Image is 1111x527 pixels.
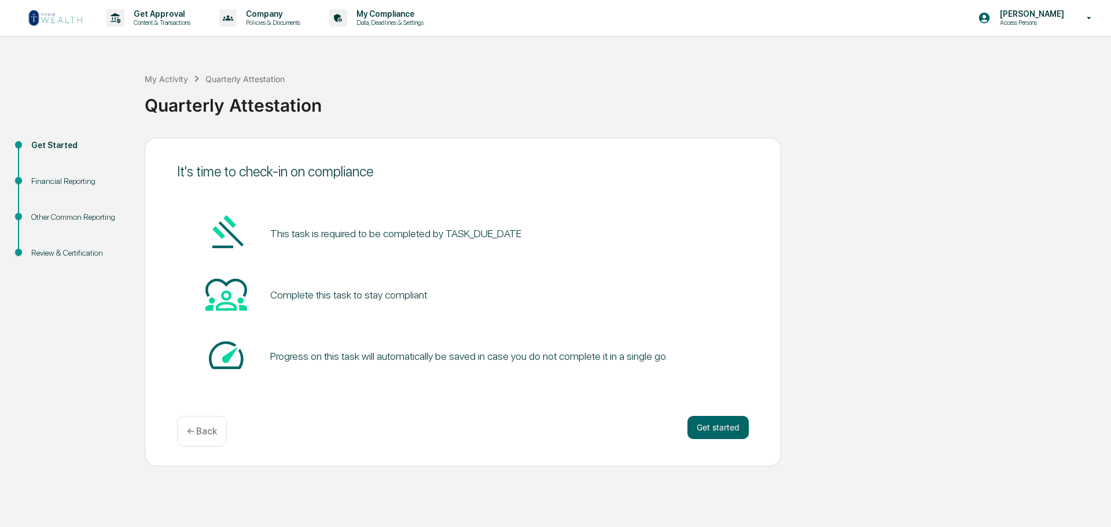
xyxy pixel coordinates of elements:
pre: This task is required to be completed by TASK_DUE_DATE [270,226,521,241]
p: Get Approval [124,9,196,19]
div: My Activity [145,74,188,84]
img: logo [28,9,83,27]
div: Financial Reporting [31,175,126,187]
p: [PERSON_NAME] [991,9,1070,19]
img: Speed-dial [205,334,247,376]
div: Other Common Reporting [31,211,126,223]
div: Quarterly Attestation [205,74,285,84]
div: Complete this task to stay compliant [270,289,427,301]
img: Heart [205,273,247,315]
p: Content & Transactions [124,19,196,27]
p: Company [237,9,306,19]
div: Review & Certification [31,247,126,259]
p: Policies & Documents [237,19,306,27]
div: Get Started [31,139,126,152]
p: Data, Deadlines & Settings [347,19,429,27]
img: Gavel [205,212,247,253]
div: Progress on this task will automatically be saved in case you do not complete it in a single go. [270,350,668,362]
div: Quarterly Attestation [145,86,1105,116]
p: My Compliance [347,9,429,19]
button: Get started [687,416,749,439]
p: Access Persons [991,19,1070,27]
p: ← Back [187,426,217,437]
div: It's time to check-in on compliance [177,163,749,180]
